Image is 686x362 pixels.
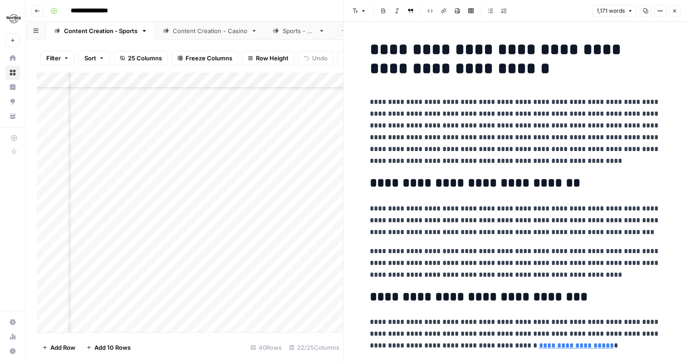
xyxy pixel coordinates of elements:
a: Content Creation - Casino [155,22,265,40]
button: Add 10 Rows [81,340,136,355]
div: 40 Rows [247,340,285,355]
span: Filter [46,54,61,63]
button: Filter [40,51,75,65]
span: Undo [312,54,328,63]
a: Insights [5,80,20,94]
span: 25 Columns [128,54,162,63]
a: Content Creation - Sports [46,22,155,40]
a: Your Data [5,109,20,123]
div: Content Creation - Sports [64,26,137,35]
a: Usage [5,329,20,344]
button: Workspace: Hard Rock Digital [5,7,20,30]
a: Home [5,51,20,65]
div: Sports - QA [283,26,315,35]
button: 1,171 words [593,5,637,17]
a: Settings [5,315,20,329]
img: Hard Rock Digital Logo [5,10,22,27]
a: Opportunities [5,94,20,109]
span: 1,171 words [597,7,625,15]
span: Add 10 Rows [94,343,131,352]
span: Row Height [256,54,289,63]
a: Browse [5,65,20,80]
button: Row Height [242,51,294,65]
button: 25 Columns [114,51,168,65]
div: 22/25 Columns [285,340,343,355]
button: Freeze Columns [171,51,238,65]
button: Undo [298,51,333,65]
a: Sports - QA [265,22,333,40]
div: Content Creation - Casino [173,26,247,35]
button: Sort [78,51,110,65]
button: Help + Support [5,344,20,358]
button: Add Row [37,340,81,355]
span: Freeze Columns [186,54,232,63]
span: Add Row [50,343,75,352]
span: Sort [84,54,96,63]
